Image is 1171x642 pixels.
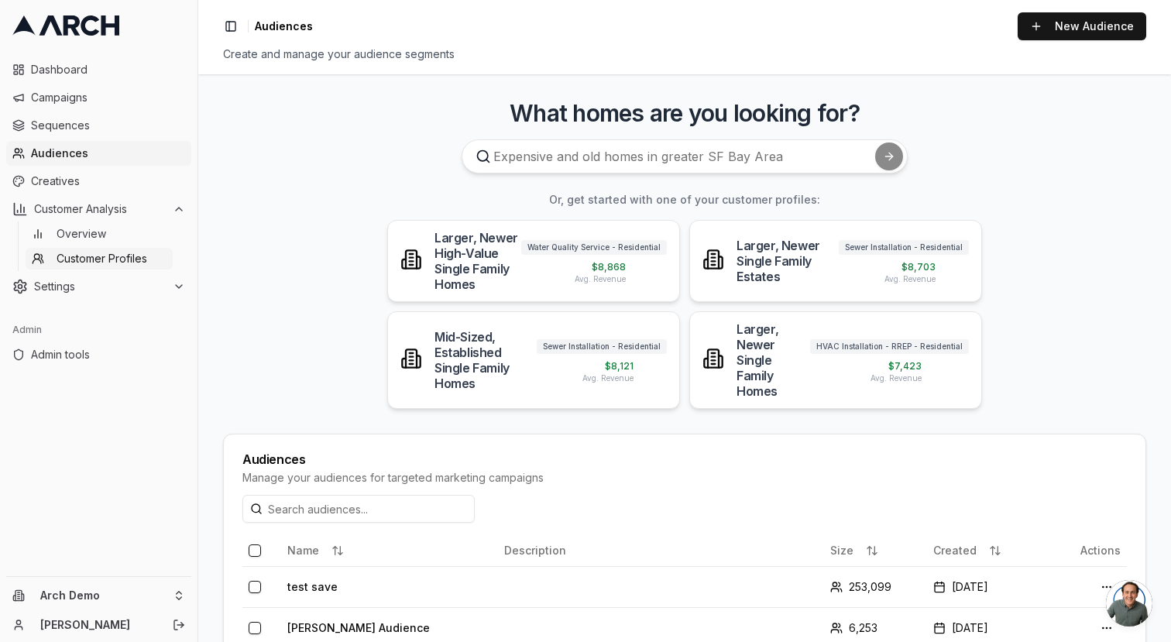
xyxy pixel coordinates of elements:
span: Avg. Revenue [871,372,922,384]
span: Arch Demo [40,589,167,603]
a: Sequences [6,113,191,138]
div: Mid-Sized, Established Single Family Homes [434,329,537,391]
td: test save [281,566,498,607]
span: Water Quality Service - Residential [521,240,667,255]
span: $ 8,703 [901,261,936,273]
input: Expensive and old homes in greater SF Bay Area [462,139,908,173]
span: Sewer Installation - Residential [537,339,667,354]
span: Avg. Revenue [884,273,936,285]
a: Overview [26,223,173,245]
span: Avg. Revenue [575,273,626,285]
div: Manage your audiences for targeted marketing campaigns [242,470,1127,486]
span: Admin tools [31,347,185,362]
button: Log out [168,614,190,636]
div: Name [287,538,492,563]
span: Dashboard [31,62,185,77]
th: Actions [1053,535,1127,566]
a: [PERSON_NAME] [40,617,156,633]
div: Admin [6,318,191,342]
span: $ 7,423 [888,360,922,372]
span: Campaigns [31,90,185,105]
a: Open chat [1106,580,1152,627]
a: Campaigns [6,85,191,110]
div: Audiences [242,453,1127,465]
a: New Audience [1018,12,1146,40]
span: Overview [57,226,106,242]
div: Larger, Newer Single Family Homes [737,321,810,399]
span: Customer Profiles [57,251,147,266]
span: Audiences [255,19,313,34]
a: Audiences [6,141,191,166]
span: Creatives [31,173,185,189]
div: 253,099 [830,579,921,595]
div: Larger, Newer Single Family Estates [737,238,839,284]
a: Customer Profiles [26,248,173,270]
div: [DATE] [933,579,1047,595]
span: Customer Analysis [34,201,167,217]
div: Create and manage your audience segments [223,46,1146,62]
div: Created [933,538,1047,563]
input: Search audiences... [242,495,475,523]
div: [DATE] [933,620,1047,636]
button: Arch Demo [6,583,191,608]
span: Sewer Installation - Residential [839,240,969,255]
span: $ 8,868 [592,261,626,273]
a: Creatives [6,169,191,194]
span: Sequences [31,118,185,133]
th: Description [498,535,824,566]
div: 6,253 [830,620,921,636]
span: $ 8,121 [605,360,634,372]
span: HVAC Installation - RREP - Residential [810,339,969,354]
button: Settings [6,274,191,299]
span: Settings [34,279,167,294]
span: Audiences [31,146,185,161]
div: Larger, Newer High-Value Single Family Homes [434,230,521,292]
a: Admin tools [6,342,191,367]
nav: breadcrumb [255,19,313,34]
h3: What homes are you looking for? [223,99,1146,127]
button: Customer Analysis [6,197,191,221]
span: Avg. Revenue [582,372,634,384]
div: Size [830,538,921,563]
h3: Or, get started with one of your customer profiles: [223,192,1146,208]
a: Dashboard [6,57,191,82]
